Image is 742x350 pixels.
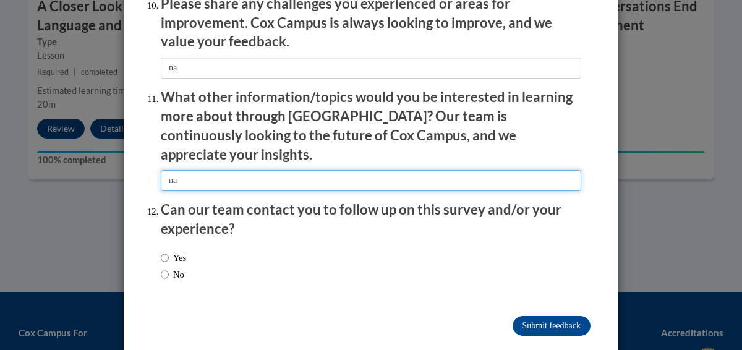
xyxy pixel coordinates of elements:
[161,268,169,281] input: No
[161,251,186,265] label: Yes
[161,200,581,239] p: Can our team contact you to follow up on this survey and/or your experience?
[513,316,591,336] input: Submit feedback
[161,268,184,281] label: No
[161,88,581,164] p: What other information/topics would you be interested in learning more about through [GEOGRAPHIC_...
[161,251,169,265] input: Yes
